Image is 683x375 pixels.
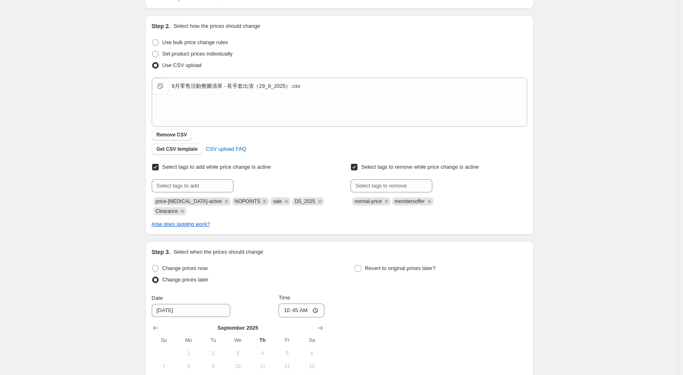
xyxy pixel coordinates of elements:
[278,337,296,344] span: Fr
[229,350,247,357] span: 3
[152,360,176,373] button: Sunday September 7 2025
[315,322,326,334] button: Show next month, October 2025
[204,337,222,344] span: Tu
[229,363,247,370] span: 10
[250,347,275,360] button: Thursday September 4 2025
[294,199,315,204] span: DS_2025
[152,22,171,30] h2: Step 2.
[150,322,162,334] button: Show previous month, August 2025
[303,337,321,344] span: Sa
[201,334,225,347] th: Tuesday
[303,350,321,357] span: 6
[173,22,260,30] p: Select how the prices should change
[176,360,201,373] button: Monday September 8 2025
[279,304,324,317] input: 12:00
[383,198,390,205] button: Remove normal-price
[162,164,271,170] span: Select tags to add while price change is active
[152,304,230,317] input: 9/25/2025
[162,51,233,57] span: Set product prices individually
[176,347,201,360] button: Monday September 1 2025
[201,347,225,360] button: Tuesday September 2 2025
[152,295,163,301] span: Date
[155,337,173,344] span: Su
[299,334,324,347] th: Saturday
[162,265,208,271] span: Change prices now
[225,347,250,360] button: Wednesday September 3 2025
[162,277,209,283] span: Change prices later
[152,221,210,227] a: How does tagging work?
[156,208,178,214] span: Clearance
[365,265,436,271] span: Revert to original prices later?
[201,143,251,156] a: CSV upload FAQ
[204,350,222,357] span: 2
[254,337,272,344] span: Th
[180,363,198,370] span: 8
[299,360,324,373] button: Saturday September 13 2025
[395,199,425,204] span: membersoffer
[162,62,202,68] span: Use CSV upload
[235,199,261,204] span: NOPOINTS
[180,337,198,344] span: Mo
[152,248,171,256] h2: Step 3.
[250,334,275,347] th: Thursday
[179,208,186,215] button: Remove Clearance
[299,347,324,360] button: Saturday September 6 2025
[355,199,382,204] span: normal-price
[223,198,230,205] button: Remove price-change-job-active
[206,145,246,153] span: CSV upload FAQ
[350,179,432,192] input: Select tags to remove
[278,363,296,370] span: 12
[250,360,275,373] button: Thursday September 11 2025
[173,248,263,256] p: Select when the prices should change
[303,363,321,370] span: 13
[172,82,301,90] div: 9月零售活動整圖清單 - 長手套出清（29_9_2025）.csv
[254,363,272,370] span: 11
[229,337,247,344] span: We
[275,360,299,373] button: Friday September 12 2025
[273,199,282,204] span: sale
[152,334,176,347] th: Sunday
[225,360,250,373] button: Wednesday September 10 2025
[204,363,222,370] span: 9
[176,334,201,347] th: Monday
[162,39,228,45] span: Use bulk price change rules
[152,143,203,155] button: Get CSV template
[155,363,173,370] span: 7
[152,179,234,192] input: Select tags to add
[254,350,272,357] span: 4
[279,295,290,301] span: Time
[283,198,290,205] button: Remove sale
[201,360,225,373] button: Tuesday September 9 2025
[180,350,198,357] span: 1
[426,198,433,205] button: Remove membersoffer
[152,129,192,141] button: Remove CSV
[278,350,296,357] span: 5
[157,146,198,152] span: Get CSV template
[225,334,250,347] th: Wednesday
[275,347,299,360] button: Friday September 5 2025
[361,164,479,170] span: Select tags to remove while price change is active
[316,198,324,205] button: Remove DS_2025
[261,198,268,205] button: Remove NOPOINTS
[156,199,222,204] span: price-change-job-active
[275,334,299,347] th: Friday
[157,132,187,138] span: Remove CSV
